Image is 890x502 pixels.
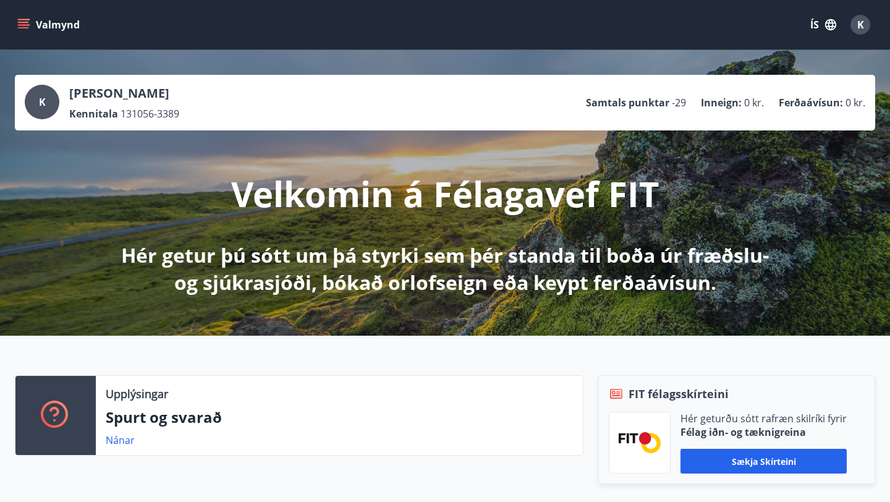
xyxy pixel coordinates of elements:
p: Hér getur þú sótt um þá styrki sem þér standa til boða úr fræðslu- og sjúkrasjóði, bókað orlofsei... [119,242,771,296]
p: Inneign : [701,96,742,109]
p: Hér geturðu sótt rafræn skilríki fyrir [680,412,847,425]
span: 0 kr. [845,96,865,109]
span: K [39,95,46,109]
p: Velkomin á Félagavef FIT [231,170,659,217]
button: Sækja skírteini [680,449,847,474]
p: [PERSON_NAME] [69,85,179,102]
p: Samtals punktar [586,96,669,109]
span: -29 [672,96,686,109]
button: K [845,10,875,40]
p: Kennitala [69,107,118,121]
span: K [857,18,864,32]
p: Upplýsingar [106,386,168,402]
img: FPQVkF9lTnNbbaRSFyT17YYeljoOGk5m51IhT0bO.png [619,432,661,453]
span: 131056-3389 [121,107,179,121]
span: 0 kr. [744,96,764,109]
p: Félag iðn- og tæknigreina [680,425,847,439]
p: Ferðaávísun : [779,96,843,109]
p: Spurt og svarað [106,407,573,428]
a: Nánar [106,433,135,447]
button: menu [15,14,85,36]
span: FIT félagsskírteini [629,386,729,402]
button: ÍS [803,14,843,36]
